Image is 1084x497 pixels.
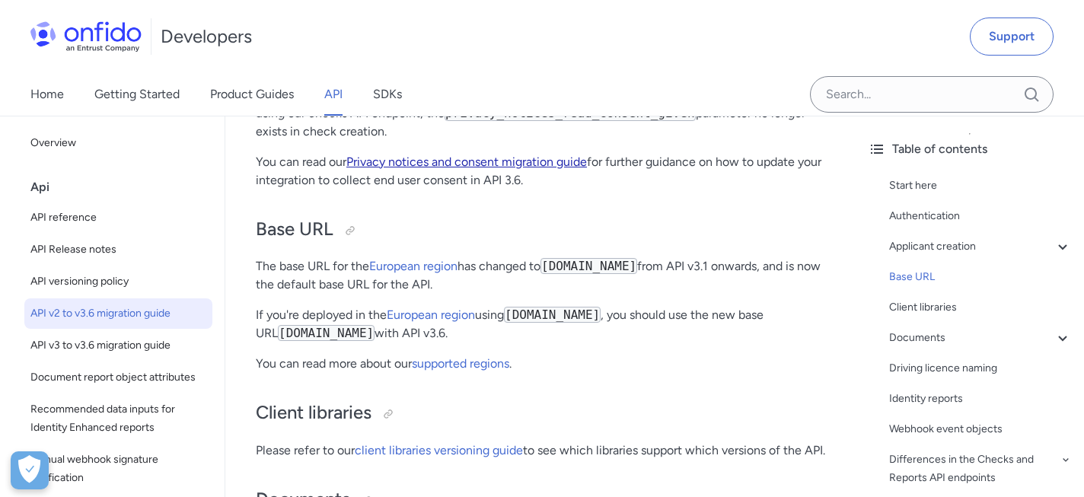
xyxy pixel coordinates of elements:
[346,155,587,169] a: Privacy notices and consent migration guide
[30,400,206,437] span: Recommended data inputs for Identity Enhanced reports
[256,441,825,460] p: Please refer to our to see which libraries support which versions of the API.
[889,268,1072,286] a: Base URL
[256,153,825,190] p: You can read our for further guidance on how to update your integration to collect end user conse...
[387,307,475,322] a: European region
[24,128,212,158] a: Overview
[24,202,212,233] a: API reference
[30,172,218,202] div: Api
[30,134,206,152] span: Overview
[161,24,252,49] h1: Developers
[24,444,212,493] a: Manual webhook signature verification
[889,298,1072,317] a: Client libraries
[11,451,49,489] div: Cookie Preferences
[24,394,212,443] a: Recommended data inputs for Identity Enhanced reports
[24,330,212,361] a: API v3 to v3.6 migration guide
[256,400,825,426] h2: Client libraries
[373,73,402,116] a: SDKs
[256,355,825,373] p: You can read more about our .
[256,217,825,243] h2: Base URL
[30,368,206,387] span: Document report object attributes
[30,451,206,487] span: Manual webhook signature verification
[324,73,343,116] a: API
[256,257,825,294] p: The base URL for the has changed to from API v3.1 onwards, and is now the default base URL for th...
[889,420,1072,438] a: Webhook event objects
[278,325,375,341] code: [DOMAIN_NAME]
[369,259,458,273] a: European region
[889,451,1072,487] a: Differences in the Checks and Reports API endpoints
[30,21,142,52] img: Onfido Logo
[24,362,212,393] a: Document report object attributes
[11,451,49,489] button: Open Preferences
[94,73,180,116] a: Getting Started
[256,306,825,342] p: If you're deployed in the using , you should use the new base URL with API v3.6.
[30,336,206,355] span: API v3 to v3.6 migration guide
[412,356,509,371] a: supported regions
[504,307,601,323] code: [DOMAIN_NAME]
[24,298,212,329] a: API v2 to v3.6 migration guide
[889,207,1072,225] a: Authentication
[889,359,1072,378] a: Driving licence naming
[30,241,206,259] span: API Release notes
[30,73,64,116] a: Home
[24,234,212,265] a: API Release notes
[889,390,1072,408] a: Identity reports
[30,272,206,291] span: API versioning policy
[889,237,1072,256] a: Applicant creation
[445,105,696,121] code: privacy_notices_read_consent_given
[30,209,206,227] span: API reference
[540,258,637,274] code: [DOMAIN_NAME]
[889,329,1072,347] a: Documents
[210,73,294,116] a: Product Guides
[868,140,1072,158] div: Table of contents
[24,266,212,297] a: API versioning policy
[970,18,1054,56] a: Support
[810,76,1054,113] input: Onfido search input field
[889,177,1072,195] a: Start here
[30,304,206,323] span: API v2 to v3.6 migration guide
[355,443,523,457] a: client libraries versioning guide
